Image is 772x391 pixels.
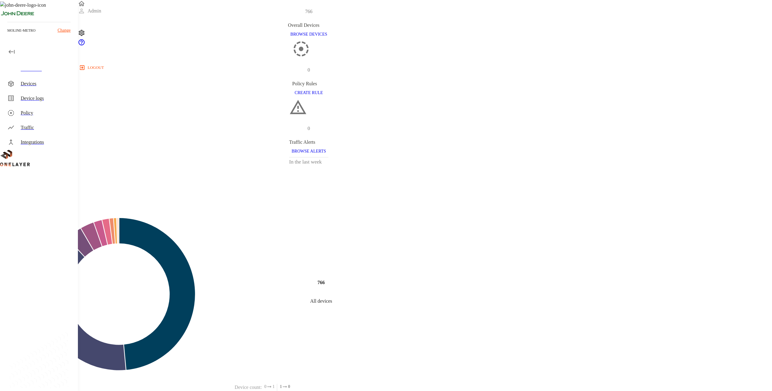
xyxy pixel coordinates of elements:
[78,42,85,47] a: onelayer-support
[288,384,290,390] span: 0
[292,80,325,87] div: Policy Rules
[235,384,262,391] p: Device count :
[78,63,106,72] button: logout
[78,63,772,72] a: logout
[88,7,101,15] p: Admin
[280,384,282,390] span: 1
[310,298,332,305] p: All devices
[289,139,328,146] div: Traffic Alerts
[292,87,325,99] button: CREATE RULE
[78,42,85,47] span: Support Portal
[292,90,325,95] a: CREATE RULE
[289,157,328,167] h3: In the last week
[289,146,328,157] button: BROWSE ALERTS
[289,148,328,153] a: BROWSE ALERTS
[317,279,325,286] h4: 766
[272,384,274,390] span: 1
[264,384,266,390] span: 0
[308,125,310,132] p: 0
